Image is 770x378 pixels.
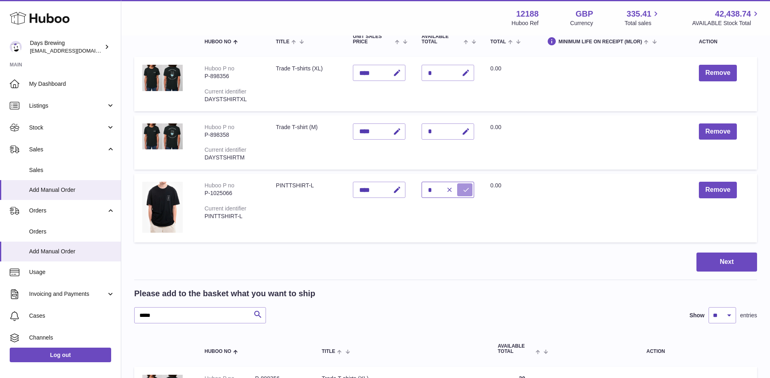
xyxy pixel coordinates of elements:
span: 0.00 [490,182,501,189]
span: Total sales [624,19,660,27]
div: Huboo P no [205,124,234,130]
span: Add Manual Order [29,186,115,194]
a: Log out [10,348,111,362]
span: 0.00 [490,65,501,72]
div: P-898356 [205,72,260,80]
span: Add Manual Order [29,248,115,255]
span: Huboo no [205,39,231,45]
span: Sales [29,166,115,174]
td: PINTTSHIRT-L [268,174,345,242]
span: 335.41 [627,8,651,19]
div: P-1025066 [205,189,260,197]
div: Currency [570,19,593,27]
label: Show [690,312,705,319]
span: Channels [29,334,115,342]
span: Orders [29,207,106,214]
span: entries [740,312,757,319]
span: Invoicing and Payments [29,290,106,298]
button: Remove [699,65,737,81]
span: [EMAIL_ADDRESS][DOMAIN_NAME] [30,47,119,54]
button: Next [696,253,757,272]
th: Action [554,336,757,362]
span: Cases [29,312,115,320]
span: 42,438.74 [715,8,751,19]
td: Trade T-shirts (XL) [268,57,345,111]
div: Action [699,39,749,45]
a: 42,438.74 AVAILABLE Stock Total [692,8,760,27]
button: Remove [699,123,737,140]
div: PINTTSHIRT-L [205,212,260,220]
div: Days Brewing [30,39,103,55]
span: Stock [29,124,106,132]
span: Title [322,349,335,354]
span: Unit Sales Price [353,34,393,45]
span: AVAILABLE Total [498,344,534,354]
span: My Dashboard [29,80,115,88]
img: Trade T-shirt (M) [142,123,183,150]
div: Current identifier [205,88,247,95]
span: Title [276,39,289,45]
div: DAYSTSHIRTM [205,154,260,161]
span: Orders [29,228,115,236]
span: 0.00 [490,124,501,130]
div: Huboo P no [205,65,234,72]
span: Usage [29,268,115,276]
td: Trade T-shirt (M) [268,115,345,170]
img: helena@daysbrewing.com [10,41,22,53]
span: AVAILABLE Total [422,34,462,45]
span: Sales [29,146,106,153]
span: Huboo no [205,349,231,354]
strong: 12188 [516,8,539,19]
button: Remove [699,182,737,198]
div: Huboo Ref [512,19,539,27]
div: Huboo P no [205,182,234,189]
div: P-898358 [205,131,260,139]
span: Minimum Life On Receipt (MLOR) [559,39,642,45]
img: PINTTSHIRT-L [142,182,183,233]
div: Current identifier [205,147,247,153]
img: Trade T-shirts (XL) [142,65,183,91]
div: Current identifier [205,205,247,212]
span: Total [490,39,506,45]
span: Listings [29,102,106,110]
strong: GBP [576,8,593,19]
a: 335.41 Total sales [624,8,660,27]
div: DAYSTSHIRTXL [205,96,260,103]
h2: Please add to the basket what you want to ship [134,288,315,299]
span: AVAILABLE Stock Total [692,19,760,27]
